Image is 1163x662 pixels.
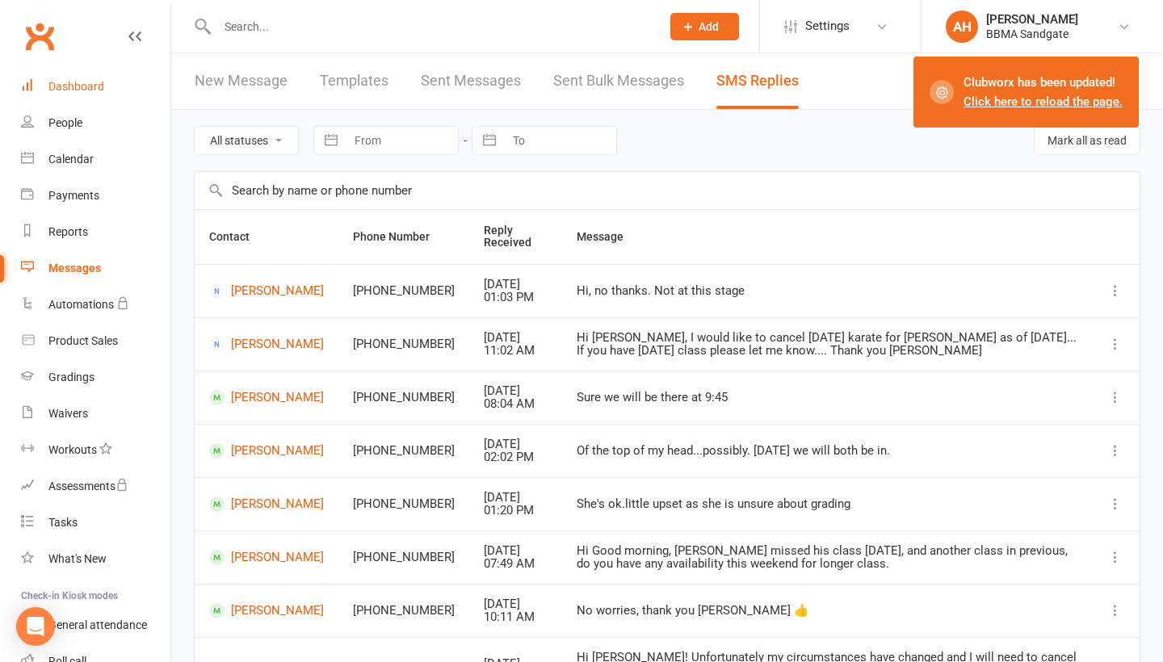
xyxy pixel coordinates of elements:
[577,497,1077,511] div: She's ok.little upset as she is unsure about grading
[577,544,1077,571] div: Hi Good morning, [PERSON_NAME] missed his class [DATE], and another class in previous, do you hav...
[48,262,101,274] div: Messages
[21,69,170,105] a: Dashboard
[1034,126,1140,155] button: Mark all as read
[48,80,104,93] div: Dashboard
[212,15,649,38] input: Search...
[484,491,548,505] div: [DATE]
[577,604,1077,618] div: No worries, thank you [PERSON_NAME] 👍
[577,391,1077,404] div: Sure we will be there at 9:45
[484,597,548,611] div: [DATE]
[577,331,1077,358] div: Hi [PERSON_NAME], I would like to cancel [DATE] karate for [PERSON_NAME] as of [DATE]... If you h...
[469,210,562,264] th: Reply Received
[716,53,799,109] a: SMS Replies
[353,497,455,511] div: [PHONE_NUMBER]
[48,552,107,565] div: What's New
[21,432,170,468] a: Workouts
[209,603,324,618] a: [PERSON_NAME]
[48,189,99,202] div: Payments
[21,287,170,323] a: Automations
[946,10,978,43] div: AH
[21,505,170,541] a: Tasks
[48,334,118,347] div: Product Sales
[577,284,1077,298] div: Hi, no thanks. Not at this stage
[484,331,548,345] div: [DATE]
[986,27,1078,41] div: BBMA Sandgate
[21,105,170,141] a: People
[484,344,548,358] div: 11:02 AM
[16,607,55,646] div: Open Intercom Messenger
[353,337,455,351] div: [PHONE_NUMBER]
[21,468,170,505] a: Assessments
[21,214,170,250] a: Reports
[195,53,288,109] a: New Message
[484,544,548,558] div: [DATE]
[48,371,94,383] div: Gradings
[562,210,1091,264] th: Message
[48,407,88,420] div: Waivers
[484,291,548,304] div: 01:03 PM
[421,53,521,109] a: Sent Messages
[805,8,850,44] span: Settings
[484,504,548,517] div: 01:20 PM
[195,172,1140,209] input: Search by name or phone number
[21,607,170,643] a: General attendance kiosk mode
[21,541,170,577] a: What's New
[209,443,324,459] a: [PERSON_NAME]
[484,450,548,464] div: 02:02 PM
[48,225,88,238] div: Reports
[48,618,147,631] div: General attendance
[353,551,455,564] div: [PHONE_NUMBER]
[353,604,455,618] div: [PHONE_NUMBER]
[19,16,60,57] a: Clubworx
[21,141,170,178] a: Calendar
[21,323,170,359] a: Product Sales
[484,397,548,411] div: 08:04 AM
[209,337,324,352] a: [PERSON_NAME]
[484,438,548,451] div: [DATE]
[553,53,684,109] a: Sent Bulk Messages
[504,127,616,154] input: To
[209,390,324,405] a: [PERSON_NAME]
[986,12,1078,27] div: [PERSON_NAME]
[353,391,455,404] div: [PHONE_NUMBER]
[21,178,170,214] a: Payments
[699,20,719,33] span: Add
[484,384,548,398] div: [DATE]
[48,516,78,529] div: Tasks
[964,94,1123,109] a: Click here to reload the page.
[484,557,548,571] div: 07:49 AM
[48,298,114,311] div: Automations
[484,610,548,624] div: 10:11 AM
[21,396,170,432] a: Waivers
[484,278,548,291] div: [DATE]
[209,283,324,299] a: [PERSON_NAME]
[48,480,128,492] div: Assessments
[21,359,170,396] a: Gradings
[577,444,1077,458] div: Of the top of my head...possibly. [DATE] we will both be in.
[209,497,324,512] a: [PERSON_NAME]
[670,13,739,40] button: Add
[48,443,97,456] div: Workouts
[209,550,324,565] a: [PERSON_NAME]
[48,153,94,165] div: Calendar
[346,127,458,154] input: From
[353,284,455,298] div: [PHONE_NUMBER]
[320,53,388,109] a: Templates
[21,250,170,287] a: Messages
[964,73,1123,111] div: Clubworx has been updated!
[338,210,469,264] th: Phone Number
[195,210,338,264] th: Contact
[353,444,455,458] div: [PHONE_NUMBER]
[48,116,82,129] div: People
